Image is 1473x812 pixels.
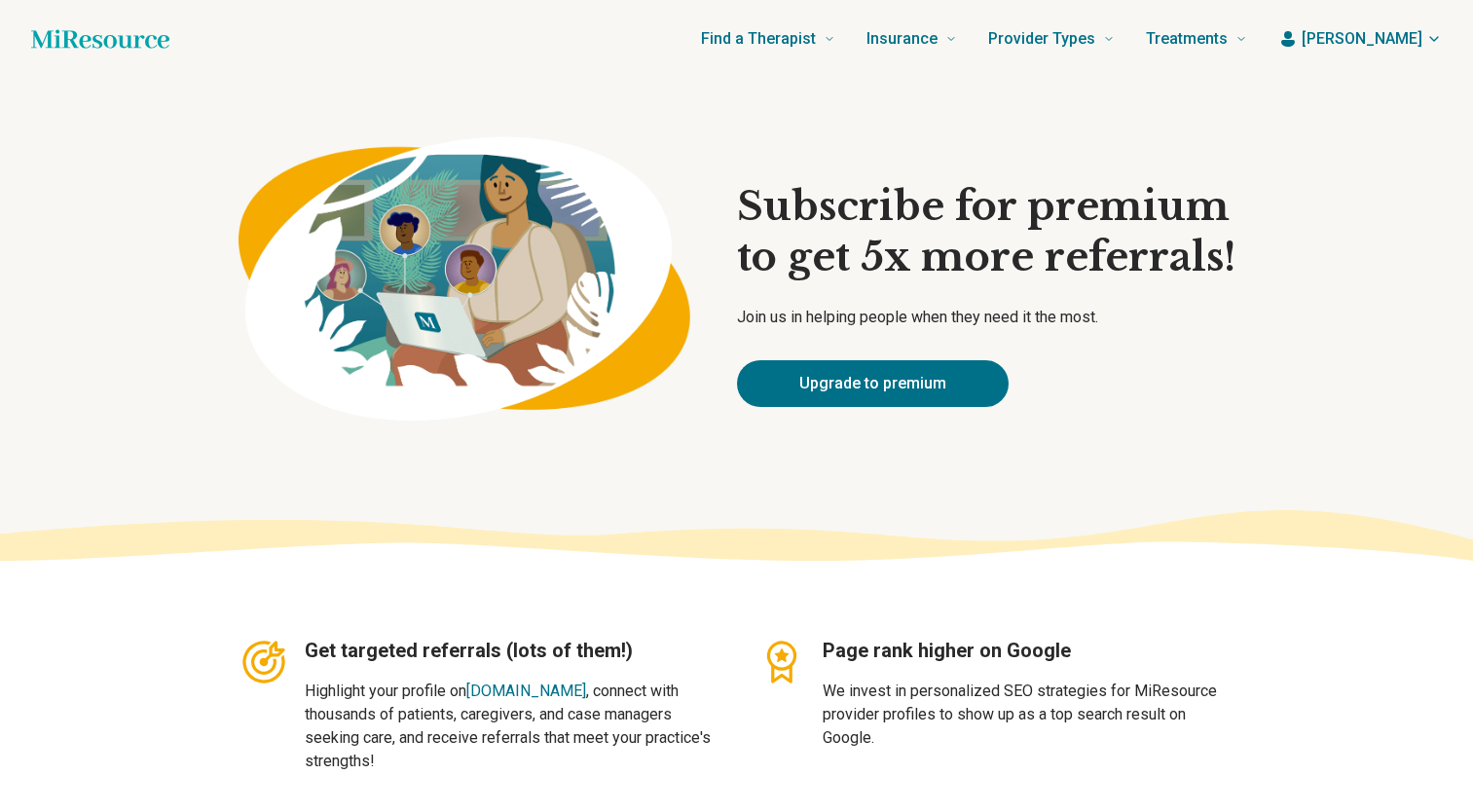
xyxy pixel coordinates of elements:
[1302,27,1422,51] span: [PERSON_NAME]
[988,25,1095,53] span: Provider Types
[866,25,938,53] span: Insurance
[1146,25,1228,53] span: Treatments
[701,25,816,53] span: Find a Therapist
[305,680,718,773] p: Highlight your profile on , connect with thousands of patients, caregivers, and case managers see...
[737,181,1235,282] h1: Subscribe for premium to get 5x more referrals!
[737,360,1009,407] a: Upgrade to premium
[737,306,1235,329] p: Join us in helping people when they need it the most.
[823,680,1235,750] p: We invest in personalized SEO strategies for MiResource provider profiles to show up as a top sea...
[305,637,718,664] h3: Get targeted referrals (lots of them!)
[31,19,169,58] a: Home page
[466,682,586,700] a: [DOMAIN_NAME]
[823,637,1235,664] h3: Page rank higher on Google
[1278,27,1442,51] button: [PERSON_NAME]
